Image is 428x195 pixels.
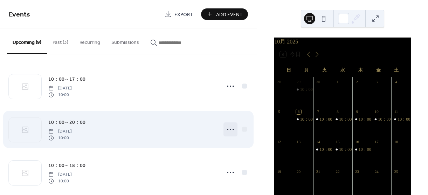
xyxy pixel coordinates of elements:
[354,79,360,85] div: 2
[393,109,399,114] div: 11
[48,161,85,169] a: 10：00～18：00
[374,79,379,85] div: 3
[335,109,340,114] div: 8
[352,147,372,153] div: 10：00～20：00
[47,28,74,53] button: Past (3)
[398,116,427,122] div: 10：00～20：00
[335,79,340,85] div: 1
[335,139,340,144] div: 15
[276,139,282,144] div: 12
[334,63,352,77] div: 水
[48,75,85,83] a: 10：00～17：00
[387,63,405,77] div: 土
[393,169,399,174] div: 25
[296,169,301,174] div: 20
[320,116,349,122] div: 10：00～20：00
[48,135,72,141] span: 10:00
[316,169,321,174] div: 21
[48,118,85,126] a: 10：00～20：00
[352,116,372,122] div: 10：00～20：00
[276,79,282,85] div: 28
[352,63,370,77] div: 木
[7,28,47,54] button: Upcoming (9)
[316,139,321,144] div: 14
[48,128,72,135] span: [DATE]
[48,76,85,83] span: 10：00～17：00
[339,147,368,153] div: 10：00～17：00
[313,147,333,153] div: 10：00～20：00
[391,116,411,122] div: 10：00～20：00
[300,116,330,122] div: 10：00～17：00
[274,38,411,46] div: 10月 2025
[339,116,368,122] div: 10：00～18：00
[48,85,72,92] span: [DATE]
[333,116,352,122] div: 10：00～18：00
[216,11,243,18] span: Add Event
[316,109,321,114] div: 7
[294,116,313,122] div: 10：00～17：00
[393,139,399,144] div: 18
[393,79,399,85] div: 4
[374,139,379,144] div: 17
[333,147,352,153] div: 10：00～17：00
[359,116,388,122] div: 10：00～20：00
[354,139,360,144] div: 16
[74,28,106,53] button: Recurring
[159,8,198,20] a: Export
[313,116,333,122] div: 10：00～20：00
[296,109,301,114] div: 6
[48,178,72,184] span: 10:00
[174,11,193,18] span: Export
[298,63,316,77] div: 月
[354,109,360,114] div: 9
[359,147,388,153] div: 10：00～20：00
[316,63,333,77] div: 火
[48,92,72,98] span: 10:00
[300,87,330,93] div: 10：00～18：00
[370,63,387,77] div: 金
[48,172,72,178] span: [DATE]
[320,147,349,153] div: 10：00～20：00
[106,28,145,53] button: Submissions
[374,109,379,114] div: 10
[276,169,282,174] div: 19
[201,8,248,20] button: Add Event
[280,63,298,77] div: 日
[372,116,392,122] div: 10：00～17：00
[48,119,85,126] span: 10：00～20：00
[294,87,313,93] div: 10：00～18：00
[276,109,282,114] div: 5
[9,8,30,21] span: Events
[335,169,340,174] div: 22
[316,79,321,85] div: 30
[354,169,360,174] div: 23
[296,79,301,85] div: 29
[374,169,379,174] div: 24
[48,162,85,169] span: 10：00～18：00
[378,116,408,122] div: 10：00～17：00
[296,139,301,144] div: 13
